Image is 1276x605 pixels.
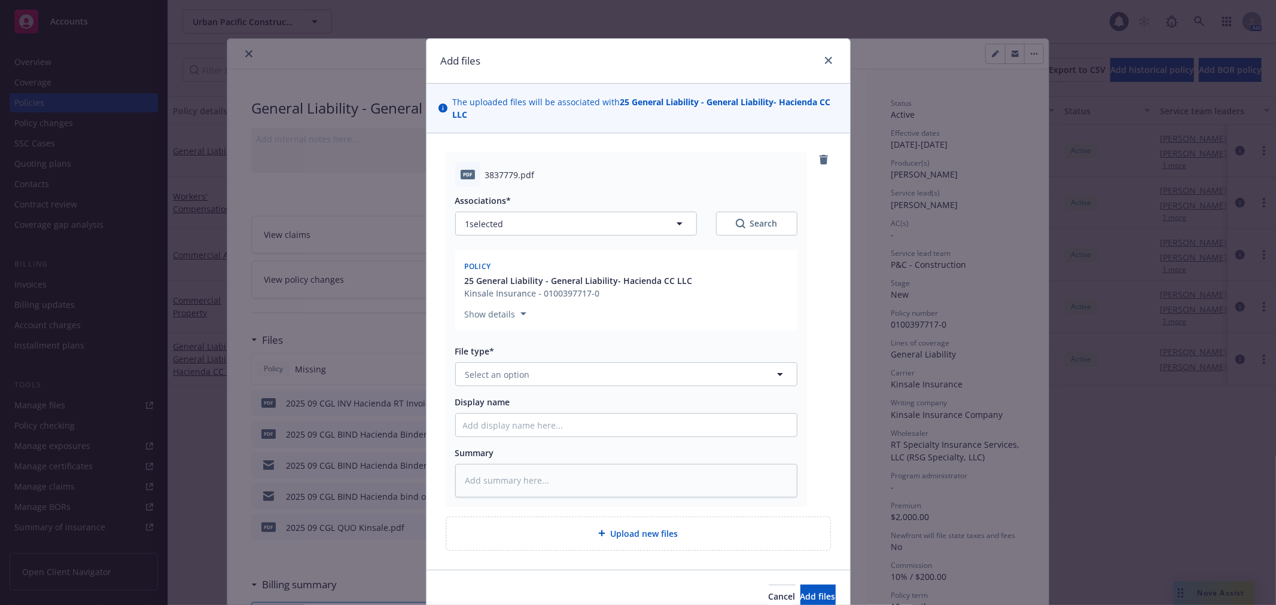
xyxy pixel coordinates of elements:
[465,368,530,381] span: Select an option
[446,517,831,551] div: Upload new files
[456,414,797,436] input: Add display name here...
[610,527,678,540] span: Upload new files
[455,447,494,459] span: Summary
[455,346,495,357] span: File type*
[455,396,510,408] span: Display name
[455,362,797,386] button: Select an option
